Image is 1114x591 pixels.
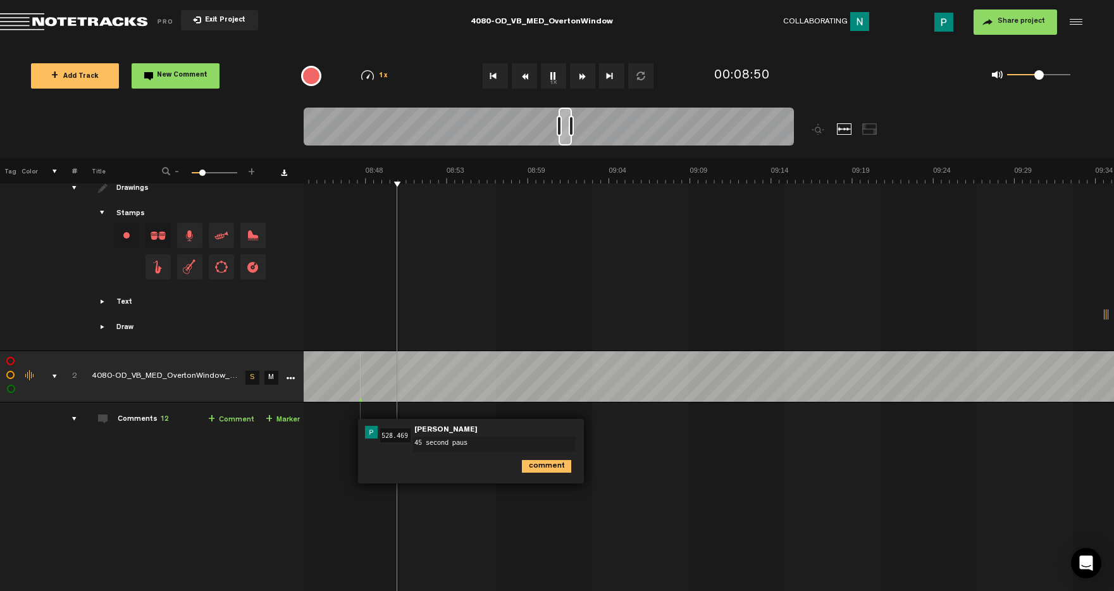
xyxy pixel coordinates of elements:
i: comment [522,460,571,473]
th: Title [77,158,145,184]
th: Color [19,158,38,184]
div: comments [59,413,79,425]
td: comments, stamps & drawings [38,351,58,402]
button: New Comment [132,63,220,89]
a: Download comments [281,170,287,176]
a: M [264,371,278,385]
span: + [266,414,273,425]
a: Comment [208,413,254,427]
td: Click to edit the title 4080-OD_VB_MED_OvertonWindow_Mix_v2 [77,351,242,402]
div: {{ tooltip_message }} [301,66,321,86]
td: Click to change the order number 2 [58,351,77,402]
span: + [208,414,215,425]
div: Text [116,297,132,308]
img: ACg8ocK2_7AM7z2z6jSroFv8AAIBqvSsYiLxF7dFzk16-E4UVv09gA=s96-c [365,426,378,439]
button: Loop [628,63,653,89]
span: Showcase stamps [98,208,108,218]
div: Stamps [116,209,145,220]
button: Share project [974,9,1057,35]
span: - [172,166,182,173]
button: Go to end [599,63,624,89]
img: speedometer.svg [361,70,374,80]
button: Go to beginning [483,63,508,89]
span: 12 [160,416,169,423]
span: Showcase text [98,297,108,307]
span: Exit Project [201,17,245,24]
span: Drag and drop a stamp [240,223,266,248]
a: More [284,371,296,383]
span: Drag and drop a stamp [209,254,234,280]
div: Comments [118,414,169,425]
div: Draw [116,323,133,333]
div: 1x [342,70,407,81]
span: Drag and drop a stamp [145,254,171,280]
div: Change stamp color.To change the color of an existing stamp, select the stamp on the right and th... [114,223,139,248]
td: Change the color of the waveform [19,351,38,402]
span: Add Track [51,73,99,80]
img: ACg8ocK2_7AM7z2z6jSroFv8AAIBqvSsYiLxF7dFzk16-E4UVv09gA=s96-c [934,13,953,32]
div: 00:08:50 [714,67,770,85]
th: # [58,158,77,184]
span: Drag and drop a stamp [145,223,171,248]
button: Rewind [512,63,537,89]
div: drawings [59,182,79,194]
button: Fast Forward [570,63,595,89]
div: Click to edit the title [92,371,256,383]
div: comments, stamps & drawings [40,370,59,383]
div: Click to change the order number [59,371,79,383]
div: Change the color of the waveform [21,370,40,382]
span: Drag and drop a stamp [177,223,202,248]
div: Open Intercom Messenger [1071,548,1101,578]
button: +Add Track [31,63,119,89]
span: + [51,71,58,81]
span: 1x [379,73,388,80]
span: comment [522,460,532,470]
a: S [245,371,259,385]
a: Marker [266,413,300,427]
span: New Comment [157,72,207,79]
span: Drag and drop a stamp [177,254,202,280]
span: [PERSON_NAME] [413,426,479,435]
button: Exit Project [181,10,258,30]
div: Collaborating [783,12,874,32]
td: drawings [58,171,77,351]
span: Drag and drop a stamp [240,254,266,280]
span: + [247,166,257,173]
button: 1x [541,63,566,89]
div: Drawings [116,184,151,194]
img: ACg8ocLu3IjZ0q4g3Sv-67rBggf13R-7caSq40_txJsJBEcwv2RmFg=s96-c [850,12,869,31]
span: Showcase draw menu [98,322,108,332]
span: Share project [998,18,1045,25]
span: Drag and drop a stamp [209,223,234,248]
